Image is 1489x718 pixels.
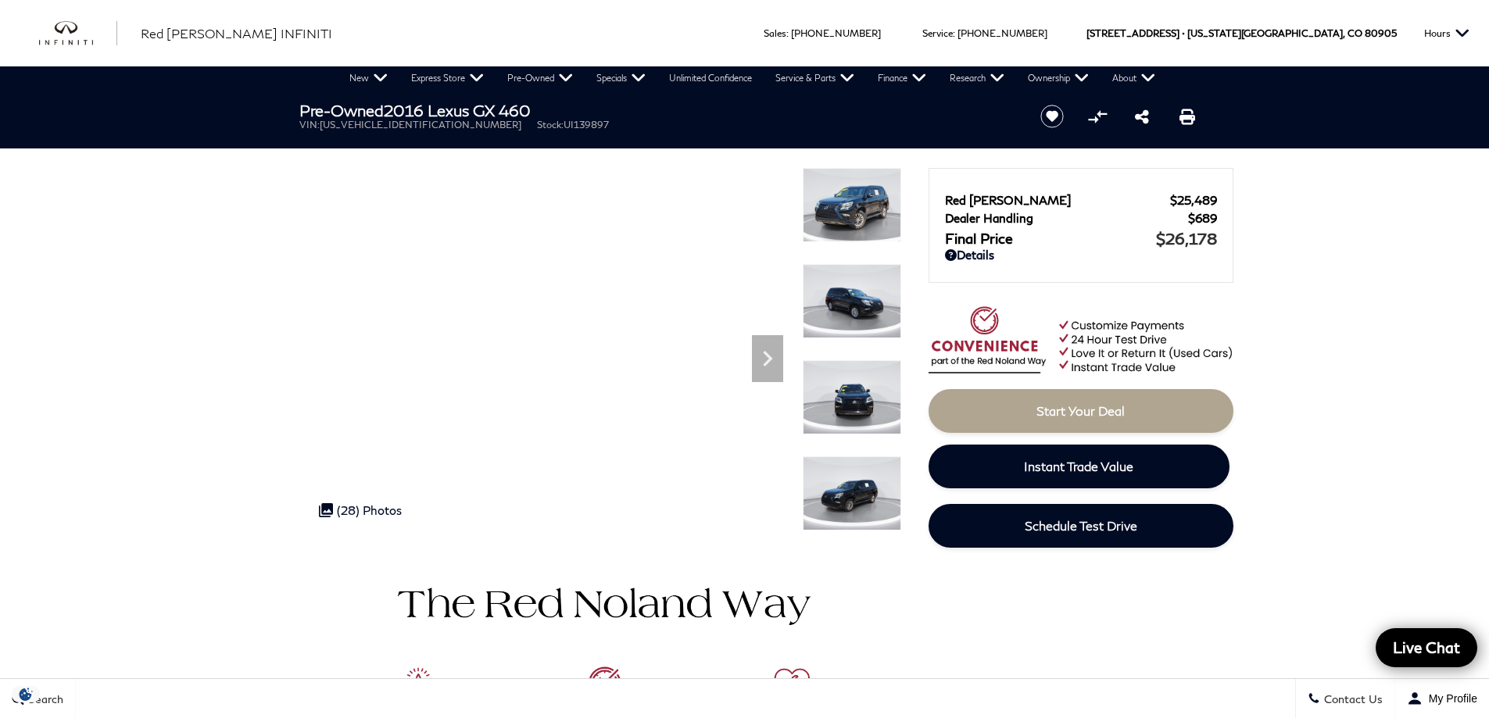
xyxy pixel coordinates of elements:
span: $25,489 [1170,193,1217,207]
span: UI139897 [564,119,609,130]
a: Print this Pre-Owned 2016 Lexus GX 460 [1179,107,1195,126]
button: Save vehicle [1035,104,1069,129]
a: Specials [585,66,657,90]
a: Finance [866,66,938,90]
span: $26,178 [1156,229,1217,248]
div: Next [752,335,783,382]
span: VIN: [299,119,320,130]
section: Click to Open Cookie Consent Modal [8,686,44,702]
a: Start Your Deal [929,389,1233,433]
button: Open user profile menu [1395,679,1489,718]
a: New [338,66,399,90]
a: Share this Pre-Owned 2016 Lexus GX 460 [1135,107,1149,126]
a: Details [945,248,1217,262]
a: Red [PERSON_NAME] $25,489 [945,193,1217,207]
a: Red [PERSON_NAME] INFINITI [141,24,332,43]
img: Used 2016 Black Onyx Lexus 460 image 4 [803,456,901,530]
a: [PHONE_NUMBER] [957,27,1047,39]
nav: Main Navigation [338,66,1167,90]
span: : [786,27,789,39]
span: Schedule Test Drive [1025,518,1137,533]
img: Used 2016 Black Onyx Lexus 460 image 1 [803,168,901,242]
a: About [1101,66,1167,90]
span: My Profile [1423,692,1477,705]
a: Unlimited Confidence [657,66,764,90]
img: INFINITI [39,21,117,46]
span: Final Price [945,230,1156,247]
span: Dealer Handling [945,211,1188,225]
a: Pre-Owned [496,66,585,90]
div: (28) Photos [311,495,410,525]
span: [US_VEHICLE_IDENTIFICATION_NUMBER] [320,119,521,130]
span: Red [PERSON_NAME] [945,193,1170,207]
a: [STREET_ADDRESS] • [US_STATE][GEOGRAPHIC_DATA], CO 80905 [1086,27,1397,39]
a: infiniti [39,21,117,46]
span: Instant Trade Value [1024,459,1133,473]
span: Live Chat [1385,638,1468,657]
span: : [953,27,955,39]
a: Express Store [399,66,496,90]
span: $689 [1188,211,1217,225]
span: Service [922,27,953,39]
iframe: Interactive Walkaround/Photo gallery of the vehicle/product [299,168,791,537]
a: Instant Trade Value [929,445,1229,488]
span: Contact Us [1320,692,1383,705]
a: Service & Parts [764,66,866,90]
span: Red [PERSON_NAME] INFINITI [141,26,332,41]
span: Sales [764,27,786,39]
span: Start Your Deal [1036,403,1125,418]
a: Dealer Handling $689 [945,211,1217,225]
a: Final Price $26,178 [945,229,1217,248]
span: Stock: [537,119,564,130]
a: Live Chat [1376,628,1477,667]
button: Compare Vehicle [1086,105,1109,128]
a: Schedule Test Drive [929,504,1233,548]
strong: Pre-Owned [299,101,384,120]
img: Used 2016 Black Onyx Lexus 460 image 3 [803,360,901,434]
img: Used 2016 Black Onyx Lexus 460 image 2 [803,264,901,338]
img: Opt-Out Icon [8,686,44,702]
span: Search [24,692,63,705]
a: Ownership [1016,66,1101,90]
a: Research [938,66,1016,90]
a: [PHONE_NUMBER] [791,27,881,39]
h1: 2016 Lexus GX 460 [299,102,1015,119]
